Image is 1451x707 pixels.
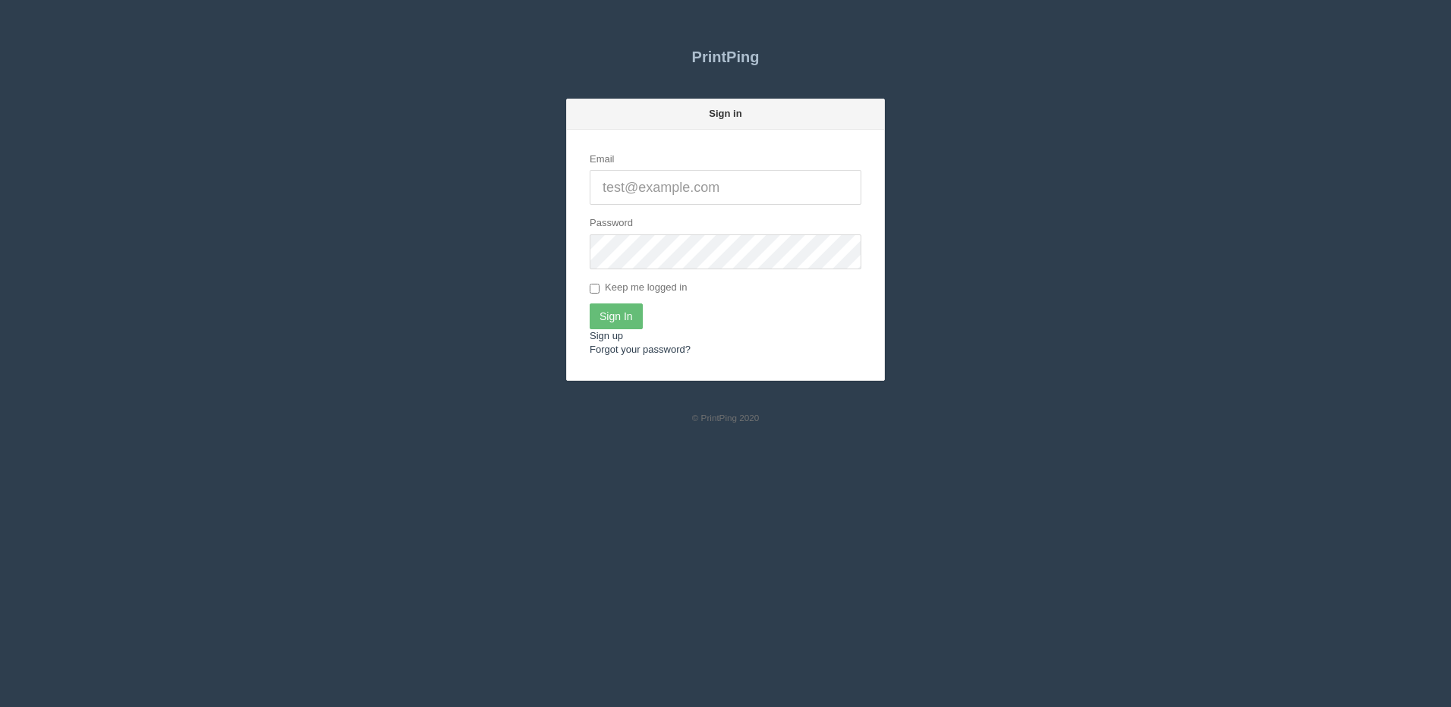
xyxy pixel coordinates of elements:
strong: Sign in [709,108,741,119]
label: Email [590,152,615,167]
label: Keep me logged in [590,281,687,296]
a: Forgot your password? [590,344,691,355]
input: Keep me logged in [590,284,600,294]
label: Password [590,216,633,231]
small: © PrintPing 2020 [692,413,760,423]
input: Sign In [590,303,643,329]
input: test@example.com [590,170,861,205]
a: PrintPing [566,38,885,76]
a: Sign up [590,330,623,341]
